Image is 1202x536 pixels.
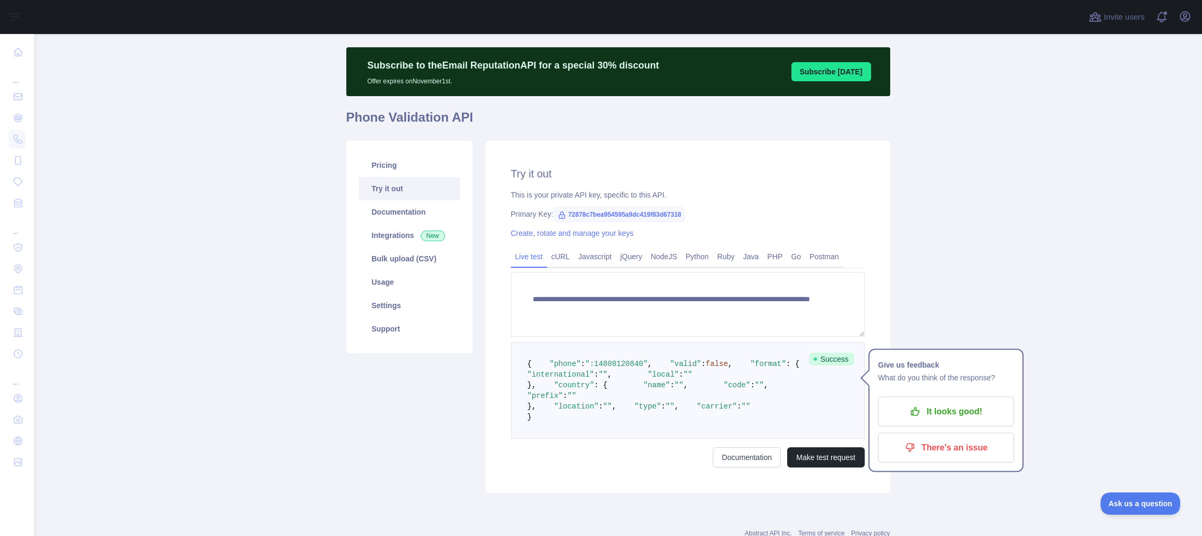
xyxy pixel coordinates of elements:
a: Create, rotate and manage your keys [511,229,634,237]
span: : { [594,381,608,389]
a: Python [681,248,713,265]
span: , [684,381,688,389]
span: "type" [634,402,661,411]
span: : [701,360,705,368]
span: false [706,360,728,368]
div: ... [8,365,25,387]
span: , [764,381,768,389]
a: Try it out [359,177,460,200]
a: Postman [805,248,843,265]
span: "prefix" [527,392,563,400]
span: , [728,360,732,368]
span: "local" [647,370,679,379]
span: Invite users [1104,11,1145,23]
a: Go [787,248,805,265]
a: NodeJS [646,248,681,265]
a: Documentation [713,447,781,467]
span: , [612,402,616,411]
span: "" [666,402,675,411]
a: jQuery [616,248,646,265]
span: "" [684,370,693,379]
div: This is your private API key, specific to this API. [511,190,865,200]
span: : [599,402,603,411]
span: }, [527,402,536,411]
span: : [737,402,741,411]
span: : [594,370,599,379]
span: : [670,381,674,389]
span: "format" [751,360,786,368]
span: "" [603,402,612,411]
a: Usage [359,270,460,294]
span: "country" [554,381,594,389]
span: Success [809,353,854,365]
a: Ruby [713,248,739,265]
button: Make test request [787,447,864,467]
span: } [527,413,532,421]
a: Bulk upload (CSV) [359,247,460,270]
a: PHP [763,248,787,265]
p: Subscribe to the Email Reputation API for a special 30 % discount [368,58,659,73]
p: There's an issue [886,439,1006,457]
span: , [675,402,679,411]
span: : [563,392,567,400]
span: "carrier" [697,402,737,411]
a: Java [739,248,763,265]
span: "valid" [670,360,701,368]
button: There's an issue [878,433,1014,463]
a: Javascript [574,248,616,265]
span: "location" [554,402,599,411]
span: : [661,402,666,411]
h1: Give us feedback [878,359,1014,371]
a: Integrations New [359,224,460,247]
span: "" [567,392,576,400]
span: New [421,231,445,241]
h2: Try it out [511,166,865,181]
a: cURL [547,248,574,265]
span: : { [786,360,799,368]
span: ":14808120840" [585,360,648,368]
span: "international" [527,370,594,379]
a: Pricing [359,154,460,177]
p: Offer expires on November 1st. [368,73,659,86]
button: Invite users [1087,8,1147,25]
div: ... [8,64,25,85]
span: { [527,360,532,368]
a: Support [359,317,460,341]
span: "name" [643,381,670,389]
p: What do you think of the response? [878,371,1014,384]
span: "" [675,381,684,389]
h1: Phone Validation API [346,109,890,134]
span: "" [741,402,751,411]
a: Live test [511,248,547,265]
span: : [581,360,585,368]
span: "code" [723,381,750,389]
span: "" [755,381,764,389]
button: It looks good! [878,397,1014,427]
a: Documentation [359,200,460,224]
span: , [608,370,612,379]
span: "phone" [550,360,581,368]
span: "" [599,370,608,379]
span: : [679,370,683,379]
div: Primary Key: [511,209,865,219]
a: Settings [359,294,460,317]
span: , [647,360,652,368]
span: 72878c7bea954595a9dc419f83d67318 [553,207,686,223]
span: }, [527,381,536,389]
p: It looks good! [886,403,1006,421]
span: : [751,381,755,389]
iframe: Toggle Customer Support [1101,492,1181,515]
div: ... [8,215,25,236]
button: Subscribe [DATE] [791,62,871,81]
